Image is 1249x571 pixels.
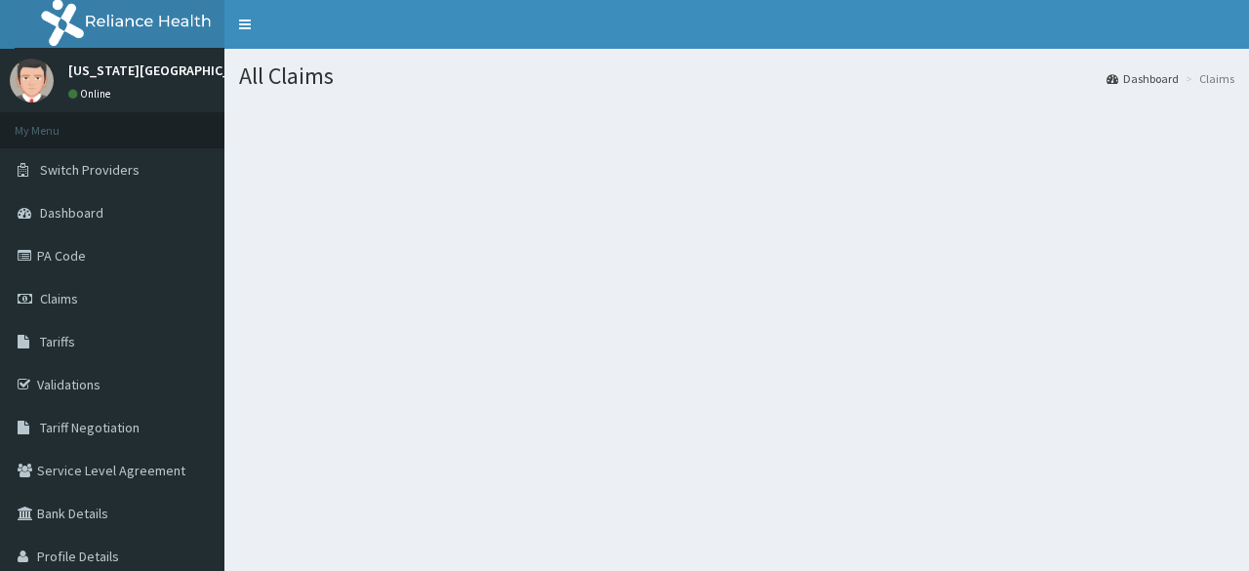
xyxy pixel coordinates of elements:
[10,59,54,102] img: User Image
[1107,70,1179,87] a: Dashboard
[1181,70,1234,87] li: Claims
[239,63,1234,89] h1: All Claims
[40,161,140,179] span: Switch Providers
[40,290,78,307] span: Claims
[40,333,75,350] span: Tariffs
[40,204,103,222] span: Dashboard
[68,63,265,77] p: [US_STATE][GEOGRAPHIC_DATA]
[68,87,115,101] a: Online
[40,419,140,436] span: Tariff Negotiation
